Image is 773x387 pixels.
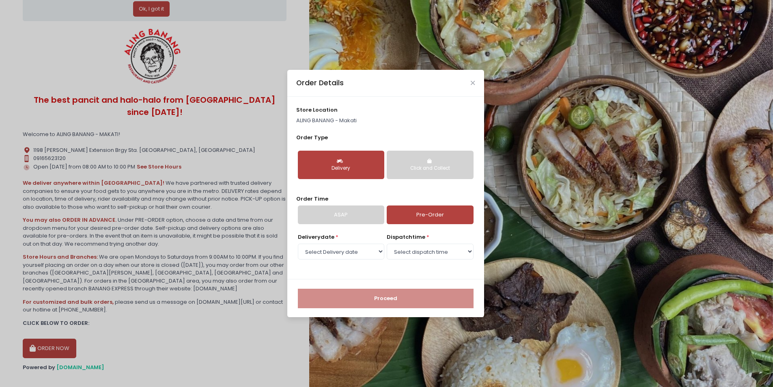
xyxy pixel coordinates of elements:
[471,81,475,85] button: Close
[304,165,379,172] div: Delivery
[296,195,328,203] span: Order Time
[296,78,344,88] div: Order Details
[392,165,467,172] div: Click and Collect
[298,151,384,179] button: Delivery
[296,106,338,114] span: store location
[298,233,334,241] span: Delivery date
[387,233,425,241] span: dispatch time
[298,205,384,224] a: ASAP
[296,117,475,125] p: ALING BANANG - Makati
[387,205,473,224] a: Pre-Order
[387,151,473,179] button: Click and Collect
[298,289,474,308] button: Proceed
[296,134,328,141] span: Order Type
